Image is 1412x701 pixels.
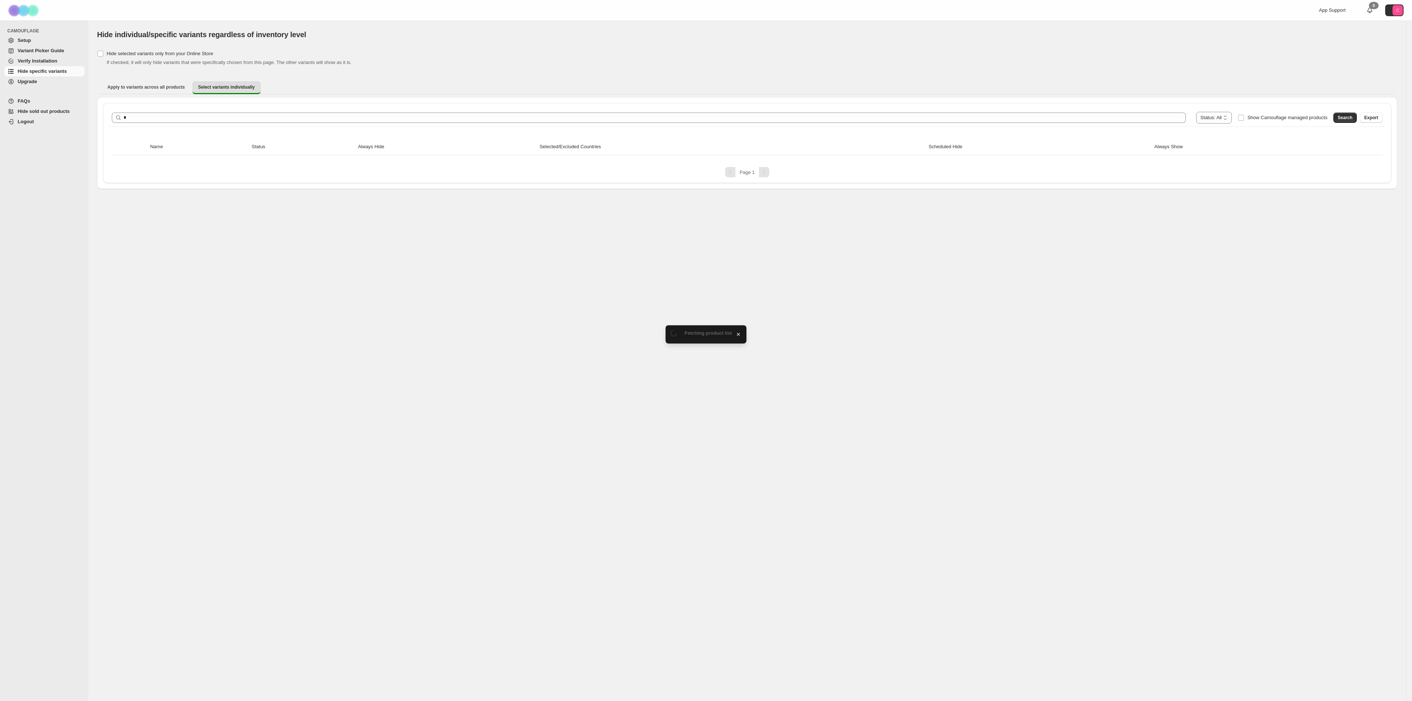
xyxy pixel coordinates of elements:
[97,97,1397,189] div: Select variants individually
[109,167,1386,177] nav: Pagination
[107,51,213,56] span: Hide selected variants only from your Online Store
[4,66,85,76] a: Hide specific variants
[1360,113,1383,123] button: Export
[4,56,85,66] a: Verify Installation
[6,0,43,21] img: Camouflage
[18,119,34,124] span: Logout
[18,79,37,84] span: Upgrade
[739,170,755,175] span: Page 1
[4,46,85,56] a: Variant Picker Guide
[1393,5,1403,15] span: Avatar with initials C
[1385,4,1404,16] button: Avatar with initials C
[4,106,85,117] a: Hide sold out products
[18,68,67,74] span: Hide specific variants
[356,139,537,155] th: Always Hide
[18,58,57,64] span: Verify Installation
[4,96,85,106] a: FAQs
[107,60,352,65] span: If checked, it will only hide variants that were specifically chosen from this page. The other va...
[18,108,70,114] span: Hide sold out products
[1369,2,1379,9] div: 0
[192,81,261,94] button: Select variants individually
[1333,113,1357,123] button: Search
[1366,7,1373,14] a: 0
[927,139,1152,155] th: Scheduled Hide
[685,330,732,336] span: Fetching product list
[18,48,64,53] span: Variant Picker Guide
[1364,115,1378,121] span: Export
[1396,8,1399,13] text: C
[18,98,30,104] span: FAQs
[107,84,185,90] span: Apply to variants across all products
[97,31,306,39] span: Hide individual/specific variants regardless of inventory level
[4,35,85,46] a: Setup
[1338,115,1352,121] span: Search
[7,28,85,34] span: CAMOUFLAGE
[4,76,85,87] a: Upgrade
[537,139,926,155] th: Selected/Excluded Countries
[250,139,356,155] th: Status
[101,81,191,93] button: Apply to variants across all products
[148,139,249,155] th: Name
[18,38,31,43] span: Setup
[1152,139,1346,155] th: Always Show
[4,117,85,127] a: Logout
[1247,115,1327,120] span: Show Camouflage managed products
[1319,7,1345,13] span: App Support
[198,84,255,90] span: Select variants individually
